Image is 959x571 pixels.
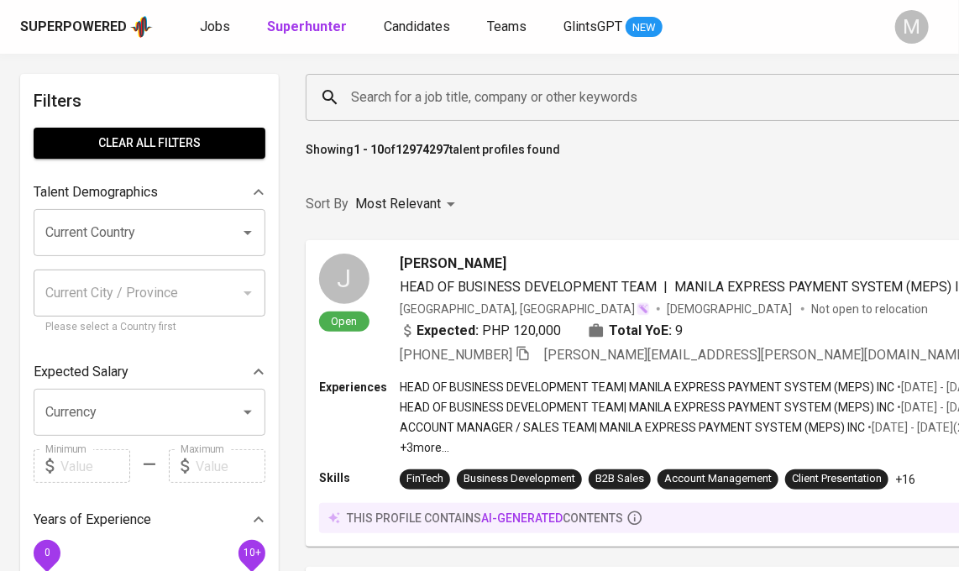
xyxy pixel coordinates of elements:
p: +16 [895,471,915,488]
p: Skills [319,469,400,486]
b: Superhunter [267,18,347,34]
div: Years of Experience [34,503,265,537]
button: Open [236,401,259,424]
p: HEAD OF BUSINESS DEVELOPMENT TEAM | MANILA EXPRESS PAYMENT SYSTEM (MEPS) INC [400,399,894,416]
span: Clear All filters [47,133,252,154]
span: NEW [626,19,663,36]
span: [PHONE_NUMBER] [400,347,512,363]
span: [DEMOGRAPHIC_DATA] [667,301,794,317]
p: Most Relevant [355,194,441,214]
span: Jobs [200,18,230,34]
a: Teams [487,17,530,38]
p: Please select a Country first [45,319,254,336]
input: Value [196,449,265,483]
span: Open [325,314,364,328]
p: Talent Demographics [34,182,158,202]
div: Business Development [464,471,575,487]
span: Candidates [384,18,450,34]
span: HEAD OF BUSINESS DEVELOPMENT TEAM [400,279,657,295]
b: 1 - 10 [354,143,384,156]
p: Showing of talent profiles found [306,141,560,172]
h6: Filters [34,87,265,114]
span: 10+ [243,547,260,559]
p: ACCOUNT MANAGER / SALES TEAM | MANILA EXPRESS PAYMENT SYSTEM (MEPS) INC [400,419,865,436]
img: app logo [130,14,153,39]
div: PHP 120,000 [400,321,561,341]
span: | [663,277,668,297]
div: Account Management [664,471,772,487]
a: Jobs [200,17,233,38]
span: 9 [675,321,683,341]
p: this profile contains contents [347,510,623,526]
b: Expected: [417,321,479,341]
div: M [895,10,929,44]
p: Expected Salary [34,362,128,382]
span: AI-generated [481,511,563,525]
div: Superpowered [20,18,127,37]
a: Superpoweredapp logo [20,14,153,39]
p: Experiences [319,379,400,396]
div: [GEOGRAPHIC_DATA], [GEOGRAPHIC_DATA] [400,301,650,317]
img: magic_wand.svg [637,302,650,316]
div: Expected Salary [34,355,265,389]
a: GlintsGPT NEW [563,17,663,38]
p: HEAD OF BUSINESS DEVELOPMENT TEAM | MANILA EXPRESS PAYMENT SYSTEM (MEPS) INC [400,379,894,396]
span: GlintsGPT [563,18,622,34]
div: B2B Sales [595,471,644,487]
div: Client Presentation [792,471,882,487]
p: Sort By [306,194,348,214]
span: 0 [44,547,50,559]
div: Talent Demographics [34,175,265,209]
input: Value [60,449,130,483]
a: Candidates [384,17,453,38]
div: J [319,254,369,304]
b: Total YoE: [609,321,672,341]
span: [PERSON_NAME] [400,254,506,274]
p: Years of Experience [34,510,151,530]
p: Not open to relocation [811,301,928,317]
b: 12974297 [396,143,449,156]
div: Most Relevant [355,189,461,220]
button: Open [236,221,259,244]
button: Clear All filters [34,128,265,159]
div: FinTech [406,471,443,487]
a: Superhunter [267,17,350,38]
span: Teams [487,18,527,34]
